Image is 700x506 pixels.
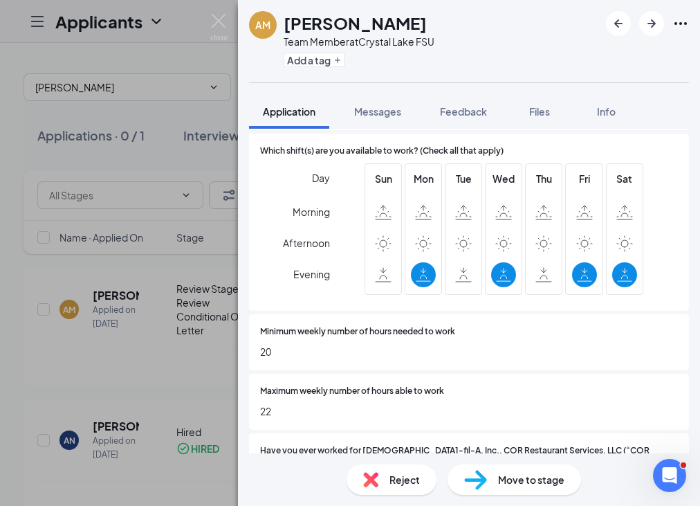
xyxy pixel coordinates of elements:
[260,404,678,419] span: 22
[283,231,330,255] span: Afternoon
[260,444,678,471] span: Have you ever worked for [DEMOGRAPHIC_DATA]-fil-A, Inc., COR Restaurant Services, LLC (“COR Servi...
[284,53,345,67] button: PlusAdd a tag
[389,472,420,487] span: Reject
[284,11,427,35] h1: [PERSON_NAME]
[293,199,330,224] span: Morning
[610,15,627,32] svg: ArrowLeftNew
[411,171,436,186] span: Mon
[572,171,597,186] span: Fri
[606,11,631,36] button: ArrowLeftNew
[643,15,660,32] svg: ArrowRight
[653,459,686,492] iframe: Intercom live chat
[263,105,315,118] span: Application
[260,385,444,398] span: Maximum weekly number of hours able to work
[293,262,330,287] span: Evening
[260,325,455,338] span: Minimum weekly number of hours needed to work
[440,105,487,118] span: Feedback
[612,171,637,186] span: Sat
[639,11,664,36] button: ArrowRight
[491,171,516,186] span: Wed
[529,105,550,118] span: Files
[672,15,689,32] svg: Ellipses
[354,105,401,118] span: Messages
[531,171,556,186] span: Thu
[312,170,330,186] span: Day
[597,105,616,118] span: Info
[260,145,504,158] span: Which shift(s) are you available to work? (Check all that apply)
[260,344,678,359] span: 20
[371,171,396,186] span: Sun
[333,56,342,64] svg: Plus
[284,35,434,48] div: Team Member at Crystal Lake FSU
[255,18,270,32] div: AM
[451,171,476,186] span: Tue
[498,472,564,487] span: Move to stage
